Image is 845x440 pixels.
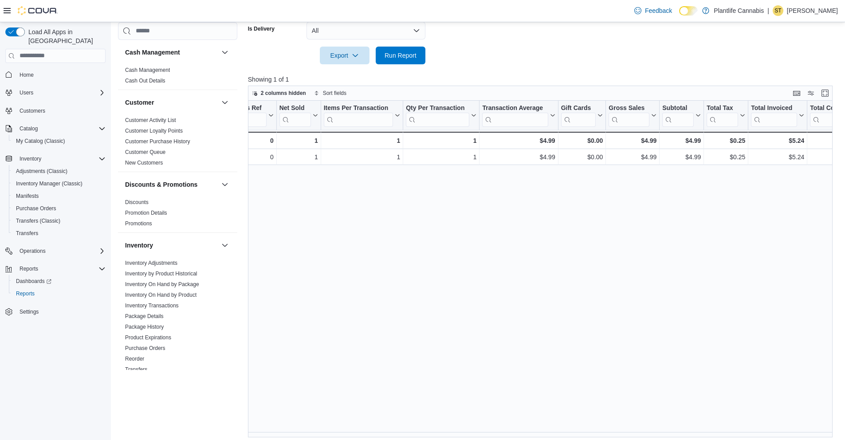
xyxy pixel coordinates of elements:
[125,270,197,277] span: Inventory by Product Historical
[20,308,39,315] span: Settings
[225,152,273,162] div: 0
[751,104,797,126] div: Total Invoiced
[12,288,38,299] a: Reports
[220,240,230,251] button: Inventory
[12,216,64,226] a: Transfers (Classic)
[323,135,400,146] div: 1
[18,6,58,15] img: Cova
[16,123,106,134] span: Catalog
[125,67,170,74] span: Cash Management
[376,47,425,64] button: Run Report
[324,152,401,162] div: 1
[248,88,310,98] button: 2 columns hidden
[125,78,165,84] a: Cash Out Details
[609,104,649,112] div: Gross Sales
[2,245,109,257] button: Operations
[125,48,218,57] button: Cash Management
[320,47,369,64] button: Export
[279,135,318,146] div: 1
[609,104,656,126] button: Gross Sales
[125,302,179,309] span: Inventory Transactions
[125,209,167,216] span: Promotion Details
[125,138,190,145] a: Customer Purchase History
[12,276,106,287] span: Dashboards
[751,152,804,162] div: $5.24
[16,105,106,116] span: Customers
[279,104,310,126] div: Net Sold
[125,313,164,320] span: Package Details
[220,97,230,108] button: Customer
[16,306,42,317] a: Settings
[125,149,165,156] span: Customer Queue
[323,104,393,126] div: Items Per Transaction
[125,334,171,341] a: Product Expirations
[12,178,106,189] span: Inventory Manager (Classic)
[125,302,179,309] a: Inventory Transactions
[561,104,596,126] div: Gift Card Sales
[714,5,764,16] p: Plantlife Cannabis
[125,356,144,362] a: Reorder
[125,160,163,166] a: New Customers
[12,136,69,146] a: My Catalog (Classic)
[385,51,417,60] span: Run Report
[609,152,656,162] div: $4.99
[118,258,237,378] div: Inventory
[261,90,306,97] span: 2 columns hidden
[125,291,197,299] span: Inventory On Hand by Product
[125,324,164,330] a: Package History
[125,220,152,227] a: Promotions
[2,86,109,99] button: Users
[787,5,838,16] p: [PERSON_NAME]
[707,135,745,146] div: $0.25
[561,104,596,112] div: Gift Cards
[16,217,60,224] span: Transfers (Classic)
[16,123,41,134] button: Catalog
[279,152,318,162] div: 1
[561,104,603,126] button: Gift Cards
[631,2,676,20] a: Feedback
[125,260,177,266] a: Inventory Adjustments
[707,104,738,112] div: Total Tax
[406,152,476,162] div: 1
[220,179,230,190] button: Discounts & Promotions
[810,104,845,112] div: Total Cost
[12,166,106,177] span: Adjustments (Classic)
[561,135,603,146] div: $0.00
[12,191,106,201] span: Manifests
[16,153,106,164] span: Inventory
[16,246,106,256] span: Operations
[118,115,237,172] div: Customer
[125,345,165,352] span: Purchase Orders
[810,104,845,126] div: Total Cost
[125,366,147,373] span: Transfers
[406,104,476,126] button: Qty Per Transaction
[125,241,218,250] button: Inventory
[5,65,106,342] nav: Complex example
[125,117,176,124] span: Customer Activity List
[806,88,816,98] button: Display options
[16,87,106,98] span: Users
[645,6,672,15] span: Feedback
[2,68,109,81] button: Home
[707,104,738,126] div: Total Tax
[125,281,199,287] a: Inventory On Hand by Package
[125,292,197,298] a: Inventory On Hand by Product
[20,125,38,132] span: Catalog
[323,90,346,97] span: Sort fields
[662,135,701,146] div: $4.99
[16,246,49,256] button: Operations
[248,75,839,84] p: Showing 1 of 1
[125,323,164,330] span: Package History
[16,180,83,187] span: Inventory Manager (Classic)
[561,152,603,162] div: $0.00
[2,122,109,135] button: Catalog
[9,190,109,202] button: Manifests
[125,259,177,267] span: Inventory Adjustments
[12,166,71,177] a: Adjustments (Classic)
[482,104,548,112] div: Transaction Average
[125,98,154,107] h3: Customer
[279,104,310,112] div: Net Sold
